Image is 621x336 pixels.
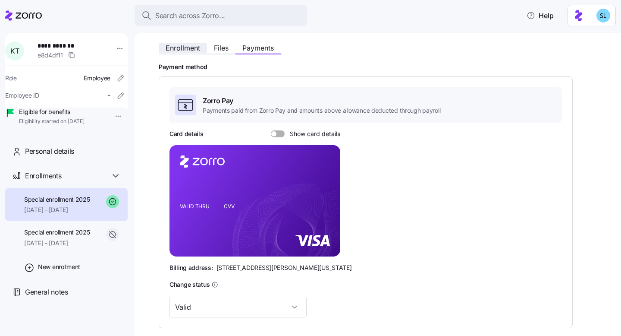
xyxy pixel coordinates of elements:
span: [STREET_ADDRESS][PERSON_NAME][US_STATE] [216,263,352,272]
h2: Payment method [159,63,609,71]
span: Search across Zorro... [155,10,225,21]
span: e8d4df11 [38,51,63,60]
span: Special enrollment 2025 [24,195,90,204]
span: Payments [242,44,274,51]
h3: Change status [169,280,210,289]
span: K T [10,48,19,54]
span: General notes [25,287,68,298]
tspan: VALID THRU [180,203,210,209]
span: Employee ID [5,91,39,100]
span: Eligibility started on [DATE] [19,118,85,125]
span: New enrollment [38,263,80,271]
span: Role [5,74,17,82]
img: 7c620d928e46699fcfb78cede4daf1d1 [596,9,610,22]
button: Search across Zorro... [135,5,307,26]
span: Help [527,10,554,21]
span: [DATE] - [DATE] [24,206,90,214]
span: [DATE] - [DATE] [24,239,90,247]
span: Billing address: [169,263,213,272]
span: Show card details [285,130,340,137]
span: Eligible for benefits [19,108,85,116]
span: - [108,91,110,100]
tspan: CVV [224,203,235,209]
span: Personal details [25,146,74,157]
span: Enrollments [25,171,61,181]
span: Payments paid from Zorro Pay and amounts above allowance deducted through payroll [203,106,440,115]
span: Zorro Pay [203,95,440,106]
span: Employee [84,74,110,82]
button: Help [520,7,561,24]
span: Enrollment [166,44,200,51]
span: Files [214,44,229,51]
h3: Card details [169,130,204,138]
span: Special enrollment 2025 [24,228,90,237]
